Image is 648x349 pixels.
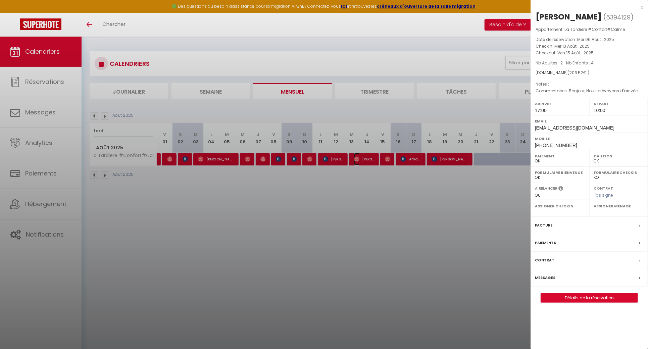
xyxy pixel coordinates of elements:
[535,125,614,131] span: [EMAIL_ADDRESS][DOMAIN_NAME]
[577,37,614,42] span: Mer 06 Août . 2025
[535,143,577,148] span: [PHONE_NUMBER]
[535,203,585,209] label: Assigner Checkin
[536,60,594,66] span: Nb Adultes : 2 -
[549,81,551,87] span: -
[535,135,644,142] label: Mobile
[594,186,613,190] label: Contrat
[535,153,585,159] label: Paiement
[569,70,583,76] span: 206.52
[594,153,644,159] label: Caution
[535,100,585,107] label: Arrivée
[603,12,634,22] span: ( )
[535,108,547,113] span: 17:00
[536,81,643,88] p: Notes :
[535,239,556,246] label: Paiements
[567,70,589,76] span: ( € )
[535,274,555,281] label: Messages
[594,192,613,198] span: Pas signé
[536,50,643,56] p: Checkout :
[535,257,554,264] label: Contrat
[535,222,552,229] label: Facture
[606,13,631,21] span: 6394129
[536,26,643,33] p: Appartement :
[5,3,26,23] button: Ouvrir le widget de chat LiveChat
[536,11,602,22] div: [PERSON_NAME]
[594,100,644,107] label: Départ
[619,319,643,344] iframe: Chat
[535,186,557,191] label: A relancer
[594,108,605,113] span: 10:00
[531,3,643,11] div: x
[536,36,643,43] p: Date de réservation :
[566,60,594,66] span: Nb Enfants : 4
[541,293,638,303] button: Détails de la réservation
[558,186,563,193] i: Sélectionner OUI si vous souhaiter envoyer les séquences de messages post-checkout
[594,169,644,176] label: Formulaire Checkin
[536,70,643,76] div: [DOMAIN_NAME]
[594,203,644,209] label: Assigner Menage
[554,43,590,49] span: Mer 13 Août . 2025
[535,169,585,176] label: Formulaire Bienvenue
[541,294,638,302] a: Détails de la réservation
[535,118,644,124] label: Email
[557,50,594,56] span: Ven 15 Août . 2025
[536,43,643,50] p: Checkin :
[564,27,625,32] span: La Tardiere #Confort#Calme
[536,88,643,94] p: Commentaires :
